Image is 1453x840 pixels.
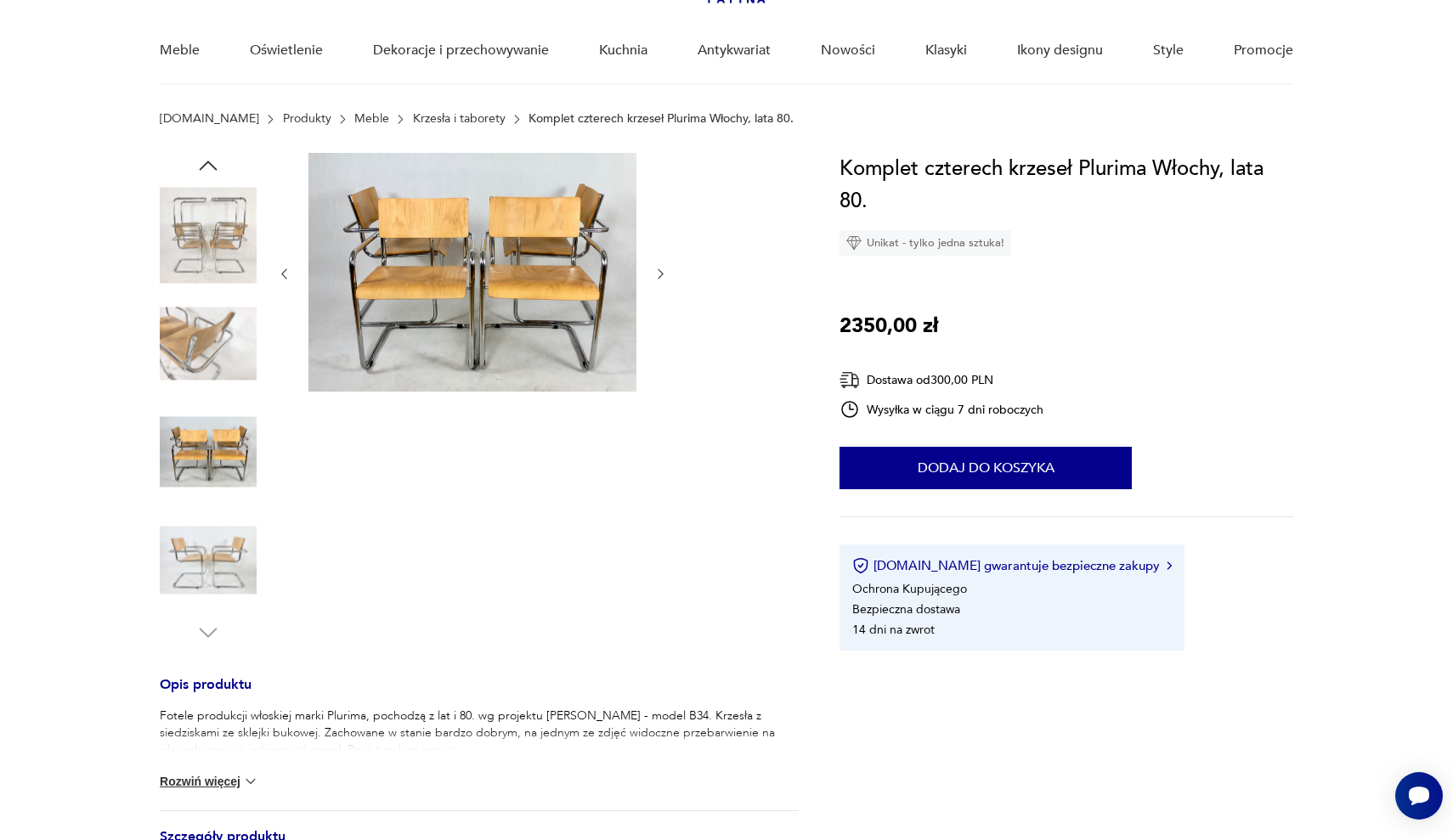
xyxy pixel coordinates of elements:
a: Meble [354,112,389,126]
img: Zdjęcie produktu Komplet czterech krzeseł Plurima Włochy, lata 80. [308,153,636,392]
a: Kuchnia [599,18,647,83]
img: Ikona dostawy [840,369,860,391]
img: Ikona certyfikatu [852,557,869,574]
a: Meble [160,18,200,83]
button: Rozwiń więcej [160,773,258,790]
a: Krzesła i taborety [413,112,506,126]
a: [DOMAIN_NAME] [160,112,259,126]
div: Wysyłka w ciągu 7 dni roboczych [840,399,1043,420]
img: Zdjęcie produktu Komplet czterech krzeseł Plurima Włochy, lata 80. [160,512,257,609]
a: Ikony designu [1017,18,1103,83]
p: Komplet czterech krzeseł Plurima Włochy, lata 80. [529,112,794,126]
div: Unikat - tylko jedna sztuka! [840,230,1011,256]
img: chevron down [242,773,259,790]
a: Nowości [821,18,875,83]
p: 2350,00 zł [840,310,938,342]
li: Bezpieczna dostawa [852,601,960,617]
a: Style [1153,18,1184,83]
p: Fotele produkcji włoskiej marki Plurima, pochodzą z lat i 80. wg projektu [PERSON_NAME] - model B... [160,708,799,758]
button: Dodaj do koszyka [840,447,1132,489]
a: Oświetlenie [250,18,323,83]
h1: Komplet czterech krzeseł Plurima Włochy, lata 80. [840,153,1293,217]
li: Ochrona Kupującego [852,581,967,597]
img: Ikona diamentu [846,235,862,251]
a: Klasyki [925,18,967,83]
div: Dostawa od 300,00 PLN [840,369,1043,391]
button: [DOMAIN_NAME] gwarantuje bezpieczne zakupy [852,557,1171,574]
li: 14 dni na zwrot [852,622,935,638]
img: Ikona strzałki w prawo [1167,561,1172,570]
img: Zdjęcie produktu Komplet czterech krzeseł Plurima Włochy, lata 80. [160,296,257,392]
a: Produkty [283,112,331,126]
a: Promocje [1234,18,1293,83]
iframe: Smartsupp widget button [1395,772,1443,820]
a: Antykwariat [698,18,771,83]
a: Dekoracje i przechowywanie [373,18,549,83]
img: Zdjęcie produktu Komplet czterech krzeseł Plurima Włochy, lata 80. [160,187,257,284]
h3: Opis produktu [160,679,799,708]
img: Zdjęcie produktu Komplet czterech krzeseł Plurima Włochy, lata 80. [160,403,257,500]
